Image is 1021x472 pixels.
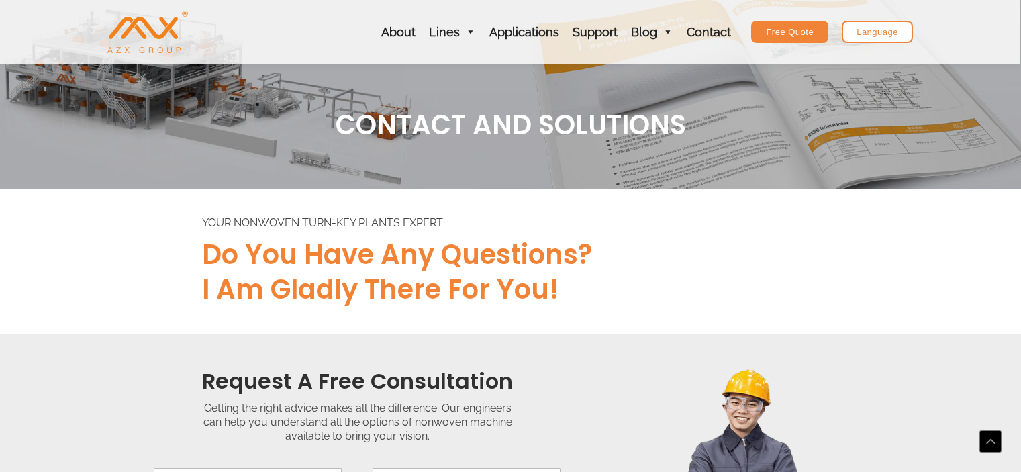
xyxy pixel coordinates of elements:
[751,21,828,43] a: Free Quote
[842,21,913,43] a: Language
[202,237,887,307] h2: Do you have any questions? I am gladly there for you!
[135,107,887,142] h1: CONTACT AND SOLUTIONS
[135,367,581,395] h2: Request a Free Consultation
[135,402,581,443] div: Getting the right advice makes all the difference. Our engineers can help you understand all the ...
[107,25,188,38] a: AZX Nonwoven Machine
[202,216,887,230] div: YOUR NONWOVEN TURN-KEY PLANTS EXPERT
